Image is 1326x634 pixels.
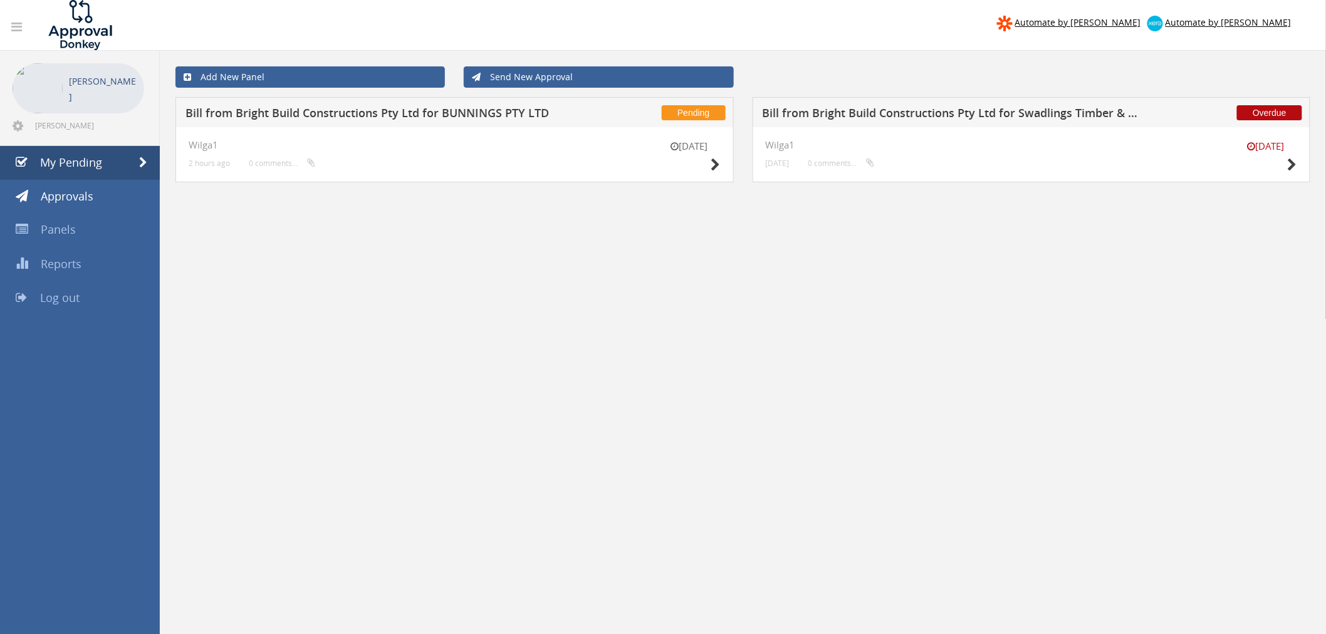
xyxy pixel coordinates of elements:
p: [PERSON_NAME] [69,73,138,105]
small: [DATE] [1235,140,1297,153]
span: Overdue [1237,105,1302,120]
h5: Bill from Bright Build Constructions Pty Ltd for BUNNINGS PTY LTD [185,107,562,123]
span: Log out [40,290,80,305]
small: [DATE] [766,158,790,168]
h4: Wilga1 [189,140,721,150]
span: My Pending [40,155,102,170]
span: Pending [662,105,725,120]
span: Automate by [PERSON_NAME] [1166,16,1292,28]
h5: Bill from Bright Build Constructions Pty Ltd for Swadlings Timber & Hardware [763,107,1139,123]
span: Approvals [41,189,93,204]
a: Send New Approval [464,66,733,88]
span: Panels [41,222,76,237]
small: 2 hours ago [189,158,230,168]
span: [PERSON_NAME][EMAIL_ADDRESS][DOMAIN_NAME] [35,120,142,130]
small: [DATE] [658,140,721,153]
a: Add New Panel [175,66,445,88]
span: Automate by [PERSON_NAME] [1015,16,1141,28]
small: 0 comments... [808,158,875,168]
small: 0 comments... [249,158,315,168]
img: zapier-logomark.png [997,16,1013,31]
span: Reports [41,256,81,271]
h4: Wilga1 [766,140,1298,150]
img: xero-logo.png [1147,16,1163,31]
